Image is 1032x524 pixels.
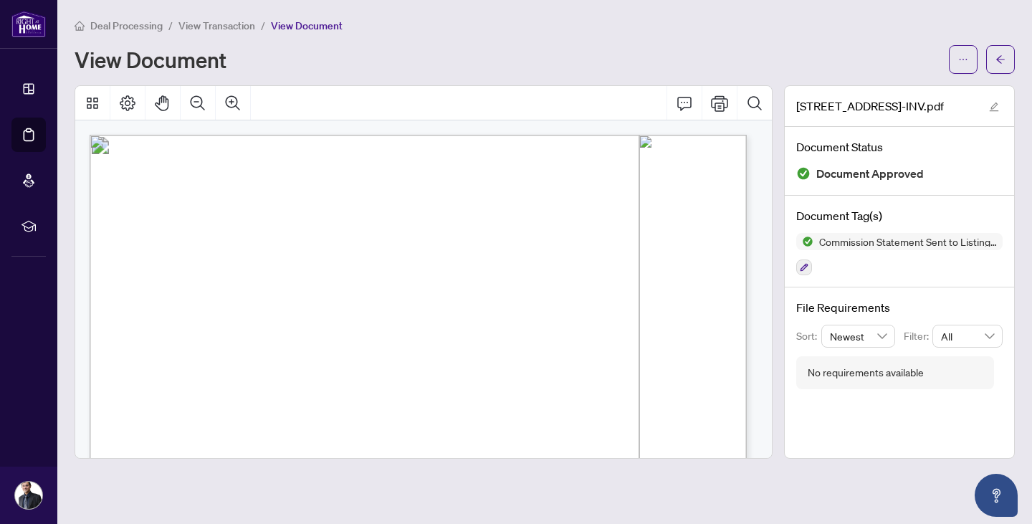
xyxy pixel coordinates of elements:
[796,299,1003,316] h4: File Requirements
[808,365,924,381] div: No requirements available
[989,102,999,112] span: edit
[796,233,813,250] img: Status Icon
[796,97,944,115] span: [STREET_ADDRESS]-INV.pdf
[178,19,255,32] span: View Transaction
[75,21,85,31] span: home
[261,17,265,34] li: /
[796,166,811,181] img: Document Status
[75,48,226,71] h1: View Document
[816,164,924,184] span: Document Approved
[796,138,1003,156] h4: Document Status
[904,328,932,344] p: Filter:
[15,482,42,509] img: Profile Icon
[90,19,163,32] span: Deal Processing
[941,325,994,347] span: All
[813,237,1003,247] span: Commission Statement Sent to Listing Brokerage
[830,325,887,347] span: Newest
[11,11,46,37] img: logo
[796,328,821,344] p: Sort:
[168,17,173,34] li: /
[975,474,1018,517] button: Open asap
[958,54,968,65] span: ellipsis
[271,19,343,32] span: View Document
[796,207,1003,224] h4: Document Tag(s)
[995,54,1005,65] span: arrow-left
